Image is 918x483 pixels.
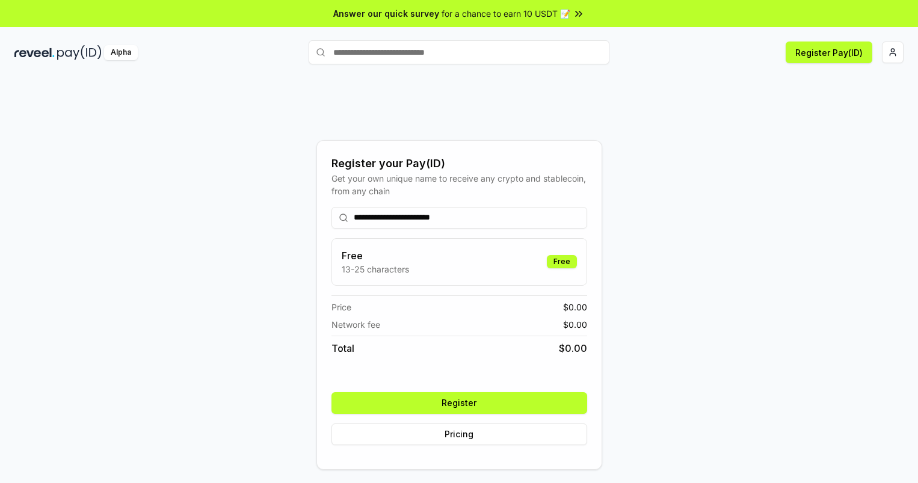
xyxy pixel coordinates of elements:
[331,423,587,445] button: Pricing
[442,7,570,20] span: for a chance to earn 10 USDT 📝
[786,42,872,63] button: Register Pay(ID)
[559,341,587,355] span: $ 0.00
[342,248,409,263] h3: Free
[333,7,439,20] span: Answer our quick survey
[342,263,409,275] p: 13-25 characters
[331,318,380,331] span: Network fee
[14,45,55,60] img: reveel_dark
[547,255,577,268] div: Free
[331,155,587,172] div: Register your Pay(ID)
[57,45,102,60] img: pay_id
[331,301,351,313] span: Price
[331,392,587,414] button: Register
[563,301,587,313] span: $ 0.00
[563,318,587,331] span: $ 0.00
[331,341,354,355] span: Total
[331,172,587,197] div: Get your own unique name to receive any crypto and stablecoin, from any chain
[104,45,138,60] div: Alpha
